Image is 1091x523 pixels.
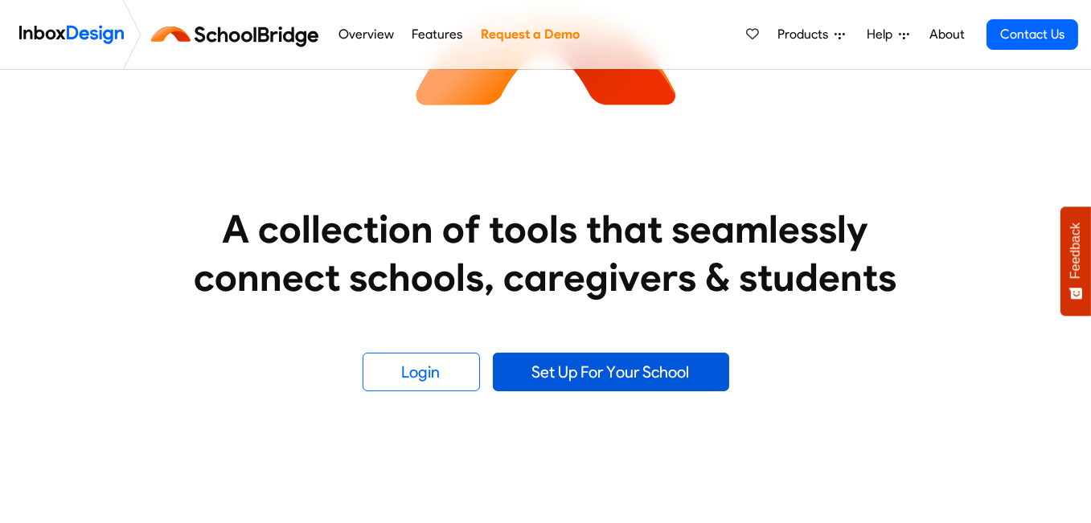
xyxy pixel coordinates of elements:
a: Products [771,18,851,51]
heading: A collection of tools that seamlessly connect schools, caregivers & students [164,205,928,301]
a: Features [408,18,467,51]
a: Set Up For Your School [493,353,729,391]
span: Products [777,25,835,44]
a: Request a Demo [476,18,584,51]
a: Help [860,18,916,51]
button: Feedback - Show survey [1060,206,1091,316]
img: schoolbridge logo [148,15,329,54]
span: Help [867,25,899,44]
span: Feedback [1068,223,1083,279]
a: About [925,18,969,51]
a: Login [363,353,480,391]
a: Contact Us [986,19,1078,50]
a: Overview [334,18,398,51]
